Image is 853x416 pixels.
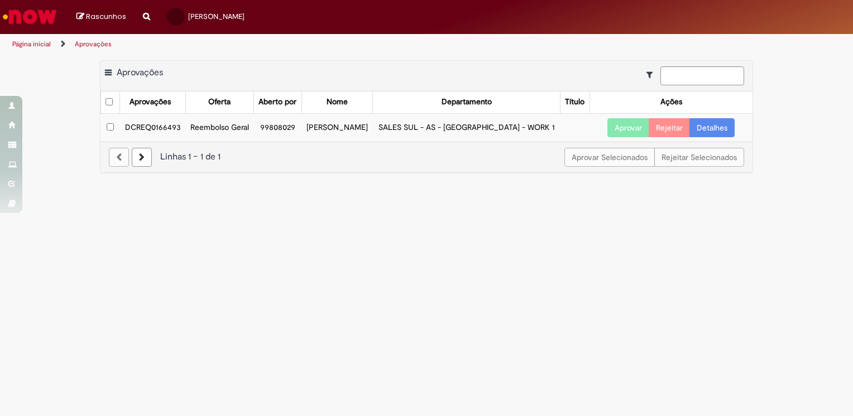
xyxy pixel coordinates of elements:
[327,96,348,108] div: Nome
[660,96,682,108] div: Ações
[649,118,690,137] button: Rejeitar
[646,71,658,79] i: Mostrar filtros para: Suas Solicitações
[442,96,492,108] div: Departamento
[188,12,245,21] span: [PERSON_NAME]
[185,113,253,142] td: Reembolso Geral
[117,67,163,78] span: Aprovações
[565,96,584,108] div: Título
[75,40,112,49] a: Aprovações
[607,118,649,137] button: Aprovar
[86,11,126,22] span: Rascunhos
[120,113,185,142] td: DCREQ0166493
[120,91,185,113] th: Aprovações
[1,6,59,28] img: ServiceNow
[12,40,51,49] a: Página inicial
[130,96,171,108] div: Aprovações
[76,12,126,22] a: Rascunhos
[373,113,560,142] td: SALES SUL - AS - [GEOGRAPHIC_DATA] - WORK 1
[689,118,735,137] a: Detalhes
[301,113,372,142] td: [PERSON_NAME]
[208,96,231,108] div: Oferta
[109,151,744,163] div: Linhas 1 − 1 de 1
[8,34,560,55] ul: Trilhas de página
[258,96,296,108] div: Aberto por
[254,113,302,142] td: 99808029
